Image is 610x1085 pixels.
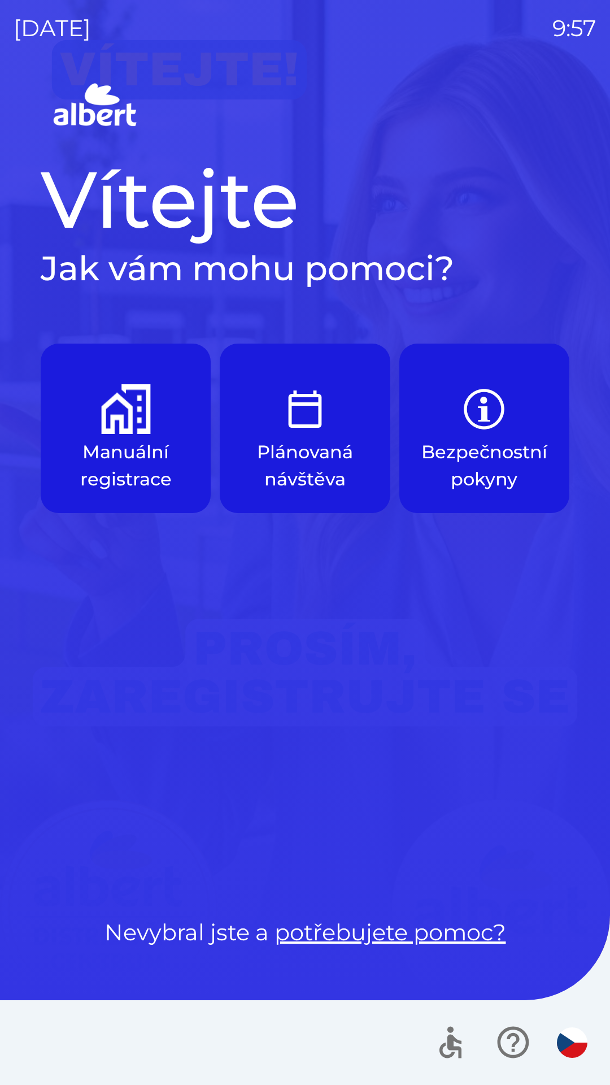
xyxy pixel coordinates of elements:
h1: Vítejte [41,151,569,248]
img: cs flag [557,1027,587,1058]
p: 9:57 [552,11,596,45]
img: d73f94ca-8ab6-4a86-aa04-b3561b69ae4e.png [101,384,151,434]
button: Manuální registrace [41,344,211,513]
button: Bezpečnostní pokyny [399,344,569,513]
button: Plánovaná návštěva [220,344,390,513]
p: Plánovaná návštěva [247,439,363,493]
img: b85e123a-dd5f-4e82-bd26-90b222bbbbcf.png [459,384,509,434]
p: Nevybral jste a [41,915,569,949]
img: Logo [41,79,569,133]
h2: Jak vám mohu pomoci? [41,248,569,289]
p: Bezpečnostní pokyny [421,439,547,493]
p: [DATE] [14,11,91,45]
p: Manuální registrace [68,439,184,493]
a: potřebujete pomoc? [274,918,506,946]
img: e9efe3d3-6003-445a-8475-3fd9a2e5368f.png [280,384,330,434]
